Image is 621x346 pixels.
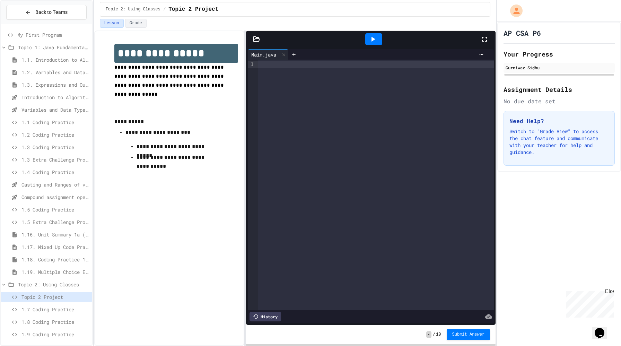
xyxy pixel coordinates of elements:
span: My First Program [17,31,89,38]
span: / [163,7,166,12]
iframe: chat widget [592,318,614,339]
span: Topic 1: Java Fundamentals [18,44,89,51]
span: Variables and Data Types - Quiz [21,106,89,113]
span: / [433,332,435,337]
span: 1.5 Coding Practice [21,206,89,213]
span: 1.18. Coding Practice 1a (1.1-1.6) [21,256,89,263]
span: Back to Teams [35,9,68,16]
h1: AP CSA P6 [504,28,541,38]
span: 10 [436,332,441,337]
h2: Assignment Details [504,85,615,94]
span: 1.2 Coding Practice [21,131,89,138]
div: 1 [248,61,255,68]
span: Submit Answer [452,332,485,337]
span: 1.5 Extra Challenge Problem [21,218,89,226]
span: 1.3 Coding Practice [21,144,89,151]
button: Lesson [100,19,124,28]
span: 1.9 Coding Practice [21,331,89,338]
span: 1.8 Coding Practice [21,318,89,326]
span: 1.17. Mixed Up Code Practice 1.1-1.6 [21,243,89,251]
div: Gurniwaz Sidhu [506,64,613,71]
button: Grade [125,19,147,28]
span: Topic 2: Using Classes [18,281,89,288]
span: 1.1 Coding Practice [21,119,89,126]
button: Back to Teams [6,5,87,20]
span: Topic 2: Using Classes [106,7,160,12]
div: No due date set [504,97,615,105]
div: My Account [503,3,524,19]
span: - [426,331,431,338]
span: 1.1. Introduction to Algorithms, Programming, and Compilers [21,56,89,63]
span: 1.4 Coding Practice [21,168,89,176]
p: Switch to "Grade View" to access the chat feature and communicate with your teacher for help and ... [509,128,609,156]
span: 1.19. Multiple Choice Exercises for Unit 1a (1.1-1.6) [21,268,89,276]
h3: Need Help? [509,117,609,125]
span: Casting and Ranges of variables - Quiz [21,181,89,188]
span: 1.3 Extra Challenge Problem [21,156,89,163]
span: 1.2. Variables and Data Types [21,69,89,76]
iframe: chat widget [563,288,614,318]
h2: Your Progress [504,49,615,59]
button: Submit Answer [447,329,490,340]
div: History [250,312,281,321]
div: Main.java [248,51,280,58]
span: 1.16. Unit Summary 1a (1.1-1.6) [21,231,89,238]
div: Chat with us now!Close [3,3,48,44]
span: 1.7 Coding Practice [21,306,89,313]
div: Main.java [248,49,288,60]
span: Topic 2 Project [21,293,89,301]
span: 1.3. Expressions and Output [New] [21,81,89,88]
span: Introduction to Algorithms, Programming, and Compilers [21,94,89,101]
span: Topic 2 Project [168,5,218,14]
span: Compound assignment operators - Quiz [21,193,89,201]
